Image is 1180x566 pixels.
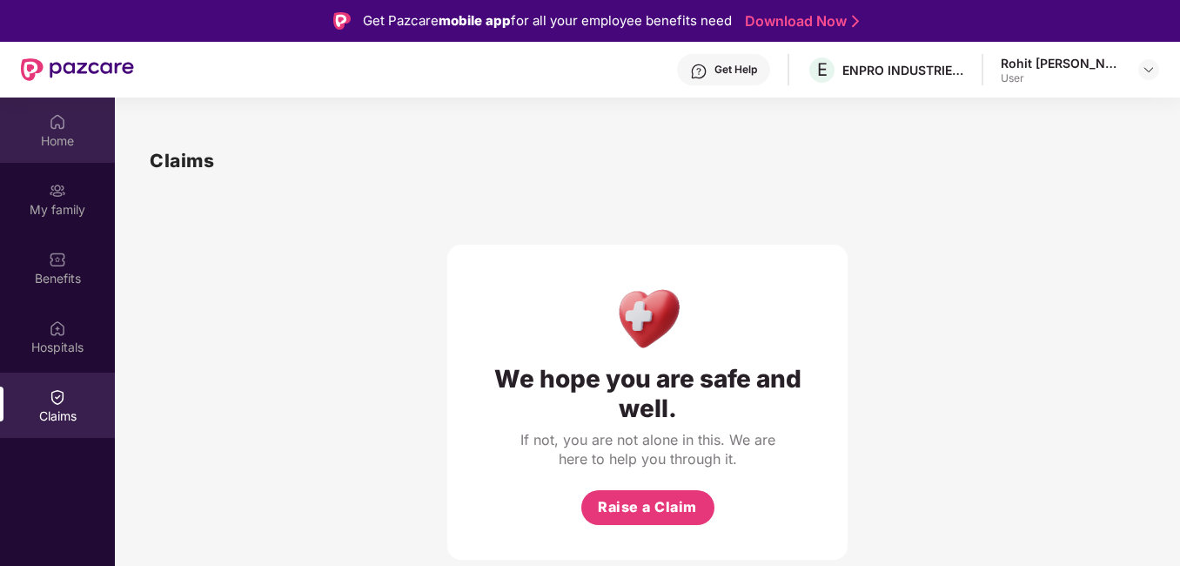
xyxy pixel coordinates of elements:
[439,12,511,29] strong: mobile app
[49,113,66,131] img: svg+xml;base64,PHN2ZyBpZD0iSG9tZSIgeG1sbnM9Imh0dHA6Ly93d3cudzMub3JnLzIwMDAvc3ZnIiB3aWR0aD0iMjAiIG...
[150,146,214,175] h1: Claims
[842,62,964,78] div: ENPRO INDUSTRIES PVT LTD
[598,496,697,518] span: Raise a Claim
[363,10,732,31] div: Get Pazcare for all your employee benefits need
[49,320,66,337] img: svg+xml;base64,PHN2ZyBpZD0iSG9zcGl0YWxzIiB4bWxucz0iaHR0cDovL3d3dy53My5vcmcvMjAwMC9zdmciIHdpZHRoPS...
[49,251,66,268] img: svg+xml;base64,PHN2ZyBpZD0iQmVuZWZpdHMiIHhtbG5zPSJodHRwOi8vd3d3LnczLm9yZy8yMDAwL3N2ZyIgd2lkdGg9Ij...
[581,490,714,525] button: Raise a Claim
[714,63,757,77] div: Get Help
[333,12,351,30] img: Logo
[817,59,828,80] span: E
[1001,55,1123,71] div: Rohit [PERSON_NAME]
[745,12,854,30] a: Download Now
[1142,63,1156,77] img: svg+xml;base64,PHN2ZyBpZD0iRHJvcGRvd24tMzJ4MzIiIHhtbG5zPSJodHRwOi8vd3d3LnczLm9yZy8yMDAwL3N2ZyIgd2...
[21,58,134,81] img: New Pazcare Logo
[1001,71,1123,85] div: User
[517,430,778,468] div: If not, you are not alone in this. We are here to help you through it.
[610,280,686,355] img: Health Care
[852,12,859,30] img: Stroke
[482,364,813,423] div: We hope you are safe and well.
[49,182,66,199] img: svg+xml;base64,PHN2ZyB3aWR0aD0iMjAiIGhlaWdodD0iMjAiIHZpZXdCb3g9IjAgMCAyMCAyMCIgZmlsbD0ibm9uZSIgeG...
[690,63,707,80] img: svg+xml;base64,PHN2ZyBpZD0iSGVscC0zMngzMiIgeG1sbnM9Imh0dHA6Ly93d3cudzMub3JnLzIwMDAvc3ZnIiB3aWR0aD...
[49,388,66,406] img: svg+xml;base64,PHN2ZyBpZD0iQ2xhaW0iIHhtbG5zPSJodHRwOi8vd3d3LnczLm9yZy8yMDAwL3N2ZyIgd2lkdGg9IjIwIi...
